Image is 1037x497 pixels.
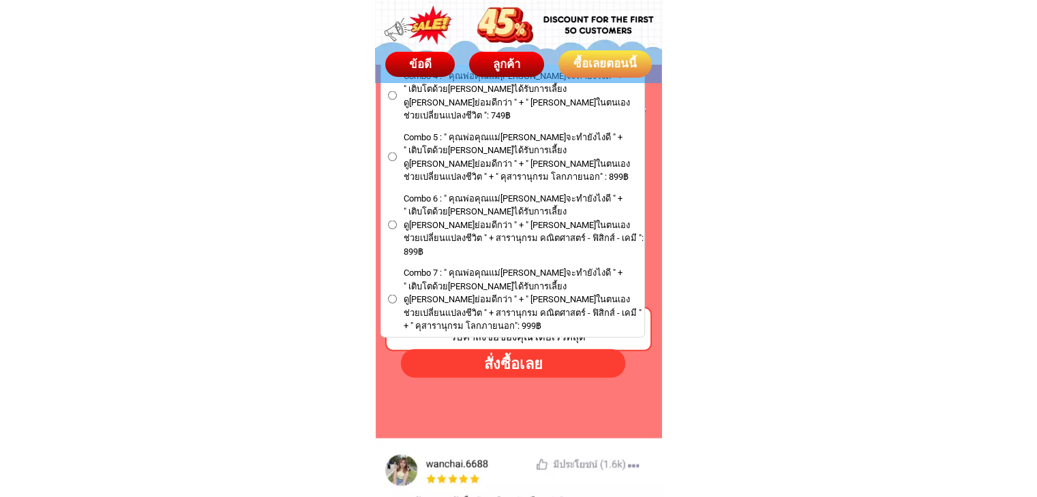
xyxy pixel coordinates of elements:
span: Combo 5 : " คุณพ่อคุณแม่[PERSON_NAME]จะทำยังไงดี " + " เติบโตด้วย[PERSON_NAME]ได้รับการเลี้ยงดู[P... [404,131,644,184]
input: Combo 7 : " คุณพ่อคุณแม่[PERSON_NAME]จะทำยังไงดี " +" เติบโตด้วย[PERSON_NAME]ได้รับการเลี้ยงดู[PE... [388,295,397,304]
input: Combo 6 : " คุณพ่อคุณแม่[PERSON_NAME]จะทำยังไงดี " +" เติบโตด้วย[PERSON_NAME]ได้รับการเลี้ยงดู[PE... [388,221,397,229]
span: ข้อดี [408,57,431,71]
span: Combo 4 : " คุณพ่อคุณแม่[PERSON_NAME]จะทำยังไงดี " + " เติบโตด้วย[PERSON_NAME]ได้รับการเลี้ยงดู[P... [404,69,644,123]
div: สั่งซื้อเลย [401,353,625,375]
div: ซื้อเลยตอนนี้ [558,55,652,73]
div: ลูกค้า [469,56,544,74]
span: Combo 6 : " คุณพ่อคุณแม่[PERSON_NAME]จะทำยังไงดี " + " เติบโตด้วย[PERSON_NAME]ได้รับการเลี้ยงดู[P... [404,192,644,259]
input: Combo 5 : " คุณพ่อคุณแม่[PERSON_NAME]จะทำยังไงดี " +" เติบโตด้วย[PERSON_NAME]ได้รับการเลี้ยงดู[PE... [388,153,397,161]
span: Combo 7 : " คุณพ่อคุณแม่[PERSON_NAME]จะทำยังไงดี " + " เติบโตด้วย[PERSON_NAME]ได้รับการเลี้ยงดู[P... [404,266,644,333]
input: Combo 4 : " คุณพ่อคุณแม่[PERSON_NAME]จะทำยังไงดี " +" เติบโตด้วย[PERSON_NAME]ได้รับการเลี้ยงดู[PE... [388,91,397,100]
